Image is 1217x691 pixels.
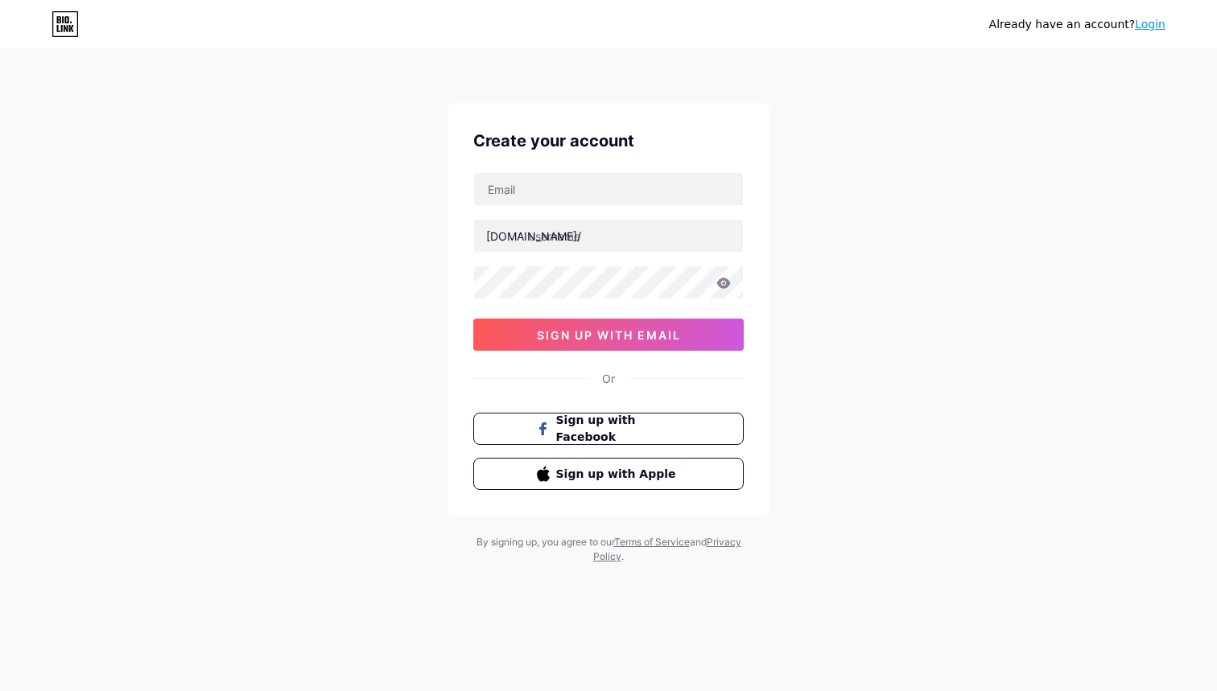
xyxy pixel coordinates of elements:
input: username [474,220,743,252]
input: Email [474,173,743,205]
a: Login [1135,18,1165,31]
a: Terms of Service [614,536,690,548]
div: [DOMAIN_NAME]/ [486,228,581,245]
div: Create your account [473,129,744,153]
button: sign up with email [473,319,744,351]
button: Sign up with Facebook [473,413,744,445]
span: Sign up with Facebook [556,412,681,446]
div: Or [602,370,615,387]
span: Sign up with Apple [556,466,681,483]
span: sign up with email [537,328,681,342]
div: Already have an account? [989,16,1165,33]
button: Sign up with Apple [473,458,744,490]
div: By signing up, you agree to our and . [472,535,745,564]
